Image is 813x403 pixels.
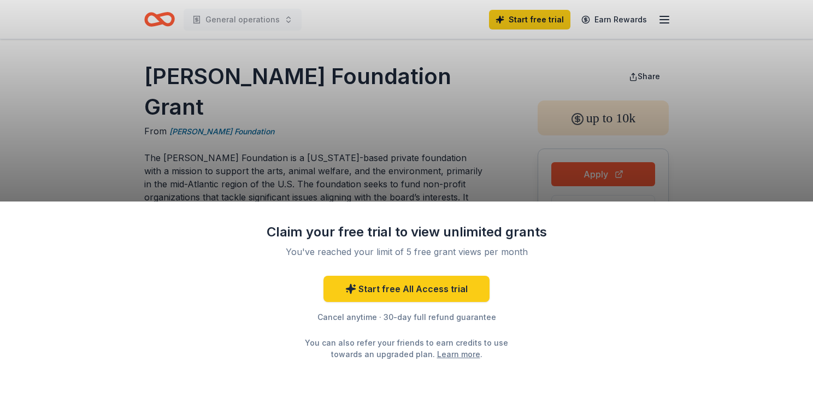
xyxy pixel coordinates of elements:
div: You've reached your limit of 5 free grant views per month [278,245,535,258]
div: Cancel anytime · 30-day full refund guarantee [264,311,549,324]
a: Start free All Access trial [323,276,490,302]
a: Learn more [437,348,480,360]
div: Claim your free trial to view unlimited grants [264,223,549,241]
div: You can also refer your friends to earn credits to use towards an upgraded plan. . [295,337,518,360]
